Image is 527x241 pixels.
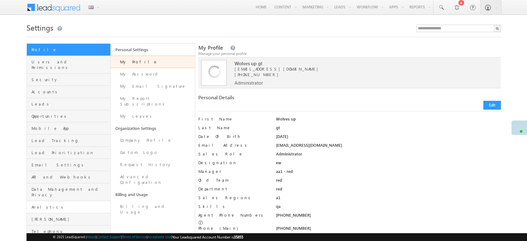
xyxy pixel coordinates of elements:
[198,177,268,183] label: Old Team
[31,101,109,107] span: Leads
[31,174,109,180] span: API and Webhooks
[234,72,282,77] span: [PHONE_NUMBER]
[27,110,111,122] a: Opportunities
[276,204,500,212] div: qa
[234,61,476,66] span: Wolves up gt
[87,235,96,239] a: About
[276,125,500,134] div: gt
[31,113,109,119] span: Opportunities
[198,116,268,122] label: First Name
[147,235,171,239] a: Acceptable Use
[31,59,109,70] span: Users and Permissions
[276,169,500,177] div: aa1 - red
[198,125,268,130] label: Last Name
[31,138,109,143] span: Lead Tracking
[483,101,501,110] button: Edit
[276,225,500,234] div: [PHONE_NUMBER]
[198,151,268,157] label: Sales Role
[31,125,109,131] span: Mobile App
[276,151,500,160] div: Administrator
[27,135,111,147] a: Lead Tracking
[198,160,268,165] label: Designation
[198,186,268,192] label: Department
[111,159,195,171] a: Request History
[198,212,265,218] label: Agent Phone Numbers
[234,66,476,72] span: [EMAIL_ADDRESS][DOMAIN_NAME]
[31,77,109,82] span: Security
[111,146,195,159] a: Custom Logo
[198,225,268,231] label: Phone (Main)
[97,235,121,239] a: Contact Support
[27,74,111,86] a: Security
[122,235,147,239] a: Terms of Service
[111,80,195,92] a: My Email Signature
[27,159,111,171] a: Email Settings
[234,80,263,86] span: Administrator
[27,147,111,159] a: Lead Prioritization
[276,186,500,195] div: red
[198,44,223,51] span: My Profile
[276,212,500,221] div: [PHONE_NUMBER]
[31,47,109,52] span: Profile
[111,92,195,110] a: My Report Subscriptions
[111,68,195,80] a: My Password
[111,189,195,200] a: Billing and Usage
[27,22,53,32] span: Settings
[198,204,268,209] label: Skills
[172,235,243,239] span: Your Leadsquared Account Number is
[31,204,109,210] span: Analytics
[198,134,268,139] label: Date Of Birth
[276,116,500,125] div: Wolves up
[31,229,109,234] span: Telephony
[198,142,268,148] label: Email Address
[111,122,195,134] a: Organization Settings
[27,44,111,56] a: Profile
[27,122,111,135] a: Mobile App
[31,186,109,198] span: Data Management and Privacy
[31,89,109,95] span: Accounts
[27,98,111,110] a: Leads
[234,235,243,239] span: 35855
[27,171,111,183] a: API and Webhooks
[198,95,346,103] div: Personal Details
[276,134,500,142] div: [DATE]
[27,86,111,98] a: Accounts
[53,234,243,240] span: © 2025 LeadSquared | | | | |
[31,162,109,168] span: Email Settings
[276,142,500,151] div: [EMAIL_ADDRESS][DOMAIN_NAME]
[198,51,501,57] div: Manage your personal profile
[31,150,109,155] span: Lead Prioritization
[198,195,268,200] label: Sales Regions
[111,171,195,189] a: Advanced Configuration
[276,177,500,186] div: red
[111,200,195,218] a: Billing and Usage
[198,169,268,174] label: Manager
[27,225,111,238] a: Telephony
[111,56,195,68] a: My Profile
[111,44,195,56] a: Personal Settings
[27,183,111,201] a: Data Management and Privacy
[111,134,195,146] a: Company Profile
[27,213,111,225] a: [PERSON_NAME]
[27,201,111,213] a: Analytics
[276,160,500,169] div: ew
[27,56,111,74] a: Users and Permissions
[111,110,195,122] a: My Leaves
[276,195,500,204] div: a1
[31,216,109,222] span: [PERSON_NAME]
